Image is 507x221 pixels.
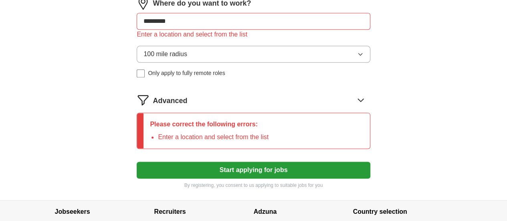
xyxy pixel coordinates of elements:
li: Enter a location and select from the list [158,132,269,142]
input: Only apply to fully remote roles [137,69,145,77]
p: By registering, you consent to us applying to suitable jobs for you [137,182,370,189]
span: 100 mile radius [143,49,187,59]
div: Enter a location and select from the list [137,30,370,39]
button: 100 mile radius [137,46,370,63]
img: filter [137,93,149,106]
p: Please correct the following errors: [150,120,269,129]
button: Start applying for jobs [137,162,370,178]
span: Advanced [153,95,187,106]
span: Only apply to fully remote roles [148,69,225,77]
